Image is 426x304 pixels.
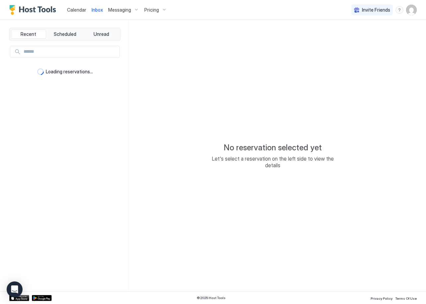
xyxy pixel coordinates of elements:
button: Scheduled [47,30,83,39]
button: Unread [84,30,119,39]
span: Scheduled [54,31,76,37]
span: Terms Of Use [395,296,417,300]
span: Invite Friends [362,7,390,13]
div: Open Intercom Messenger [7,281,23,297]
span: Loading reservations... [46,69,93,75]
span: Privacy Policy [371,296,392,300]
div: tab-group [9,28,120,40]
a: Inbox [92,6,103,13]
div: User profile [406,5,417,15]
a: Calendar [67,6,86,13]
input: Input Field [21,46,119,57]
a: Privacy Policy [371,294,392,301]
span: Calendar [67,7,86,13]
span: Unread [94,31,109,37]
a: Host Tools Logo [9,5,59,15]
span: Inbox [92,7,103,13]
a: Google Play Store [32,295,52,301]
span: Recent [21,31,36,37]
span: No reservation selected yet [224,143,322,153]
button: Recent [11,30,46,39]
a: Terms Of Use [395,294,417,301]
span: Pricing [144,7,159,13]
div: loading [37,68,44,75]
a: App Store [9,295,29,301]
span: © 2025 Host Tools [197,296,226,300]
span: Messaging [108,7,131,13]
span: Let's select a reservation on the left side to view the details [206,155,339,169]
div: menu [395,6,403,14]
